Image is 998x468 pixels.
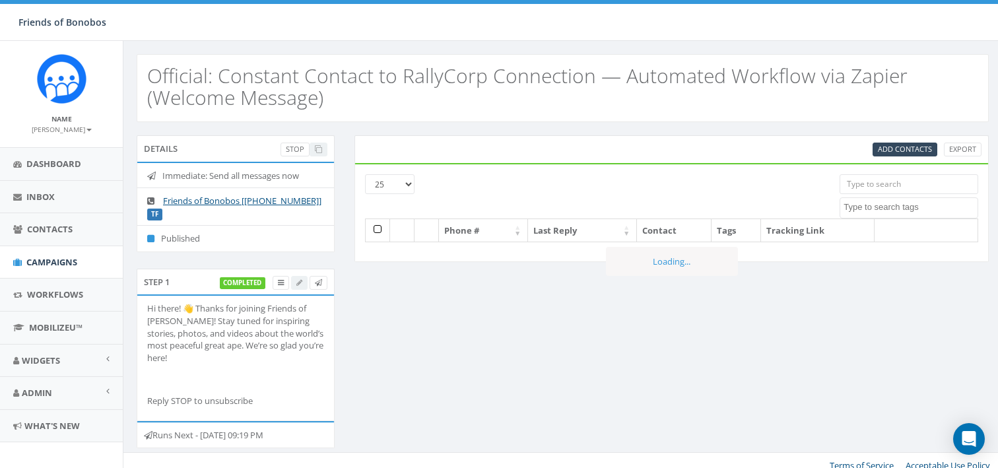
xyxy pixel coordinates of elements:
[51,114,72,123] small: Name
[18,16,106,28] span: Friends of Bonobos
[147,302,324,364] p: Hi there! 👋 Thanks for joining Friends of [PERSON_NAME]! Stay tuned for inspiring stories, photos...
[439,219,528,242] th: Phone #
[528,219,637,242] th: Last Reply
[22,354,60,366] span: Widgets
[32,123,92,135] a: [PERSON_NAME]
[147,395,324,407] p: Reply STOP to unsubscribe
[761,219,875,242] th: Tracking Link
[278,277,284,287] span: View Campaign Delivery Statistics
[26,158,81,170] span: Dashboard
[878,144,932,154] span: CSV files only
[220,277,266,289] label: completed
[147,234,161,243] i: Published
[878,144,932,154] span: Add Contacts
[163,195,321,207] a: Friends of Bonobos [[PHONE_NUMBER]]
[712,219,761,242] th: Tags
[27,288,83,300] span: Workflows
[147,65,978,108] h2: Official: Constant Contact to RallyCorp Connection — Automated Workflow via Zapier (Welcome Message)
[315,277,322,287] span: Send Test Message
[37,54,86,104] img: Rally_Corp_Icon.png
[137,269,335,295] div: Step 1
[24,420,80,432] span: What's New
[32,125,92,134] small: [PERSON_NAME]
[637,219,712,242] th: Contact
[147,209,162,220] label: TF
[953,423,985,455] div: Open Intercom Messenger
[22,387,52,399] span: Admin
[27,223,73,235] span: Contacts
[137,421,335,449] div: Runs Next - [DATE] 09:19 PM
[137,225,334,251] li: Published
[137,135,335,162] div: Details
[147,172,162,180] i: Immediate: Send all messages now
[26,256,77,268] span: Campaigns
[29,321,83,333] span: MobilizeU™
[840,174,978,194] input: Type to search
[844,201,978,213] textarea: Search
[281,143,310,156] a: Stop
[873,143,937,156] a: Add Contacts
[944,143,981,156] a: Export
[137,163,334,189] li: Immediate: Send all messages now
[26,191,55,203] span: Inbox
[606,247,738,277] div: Loading...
